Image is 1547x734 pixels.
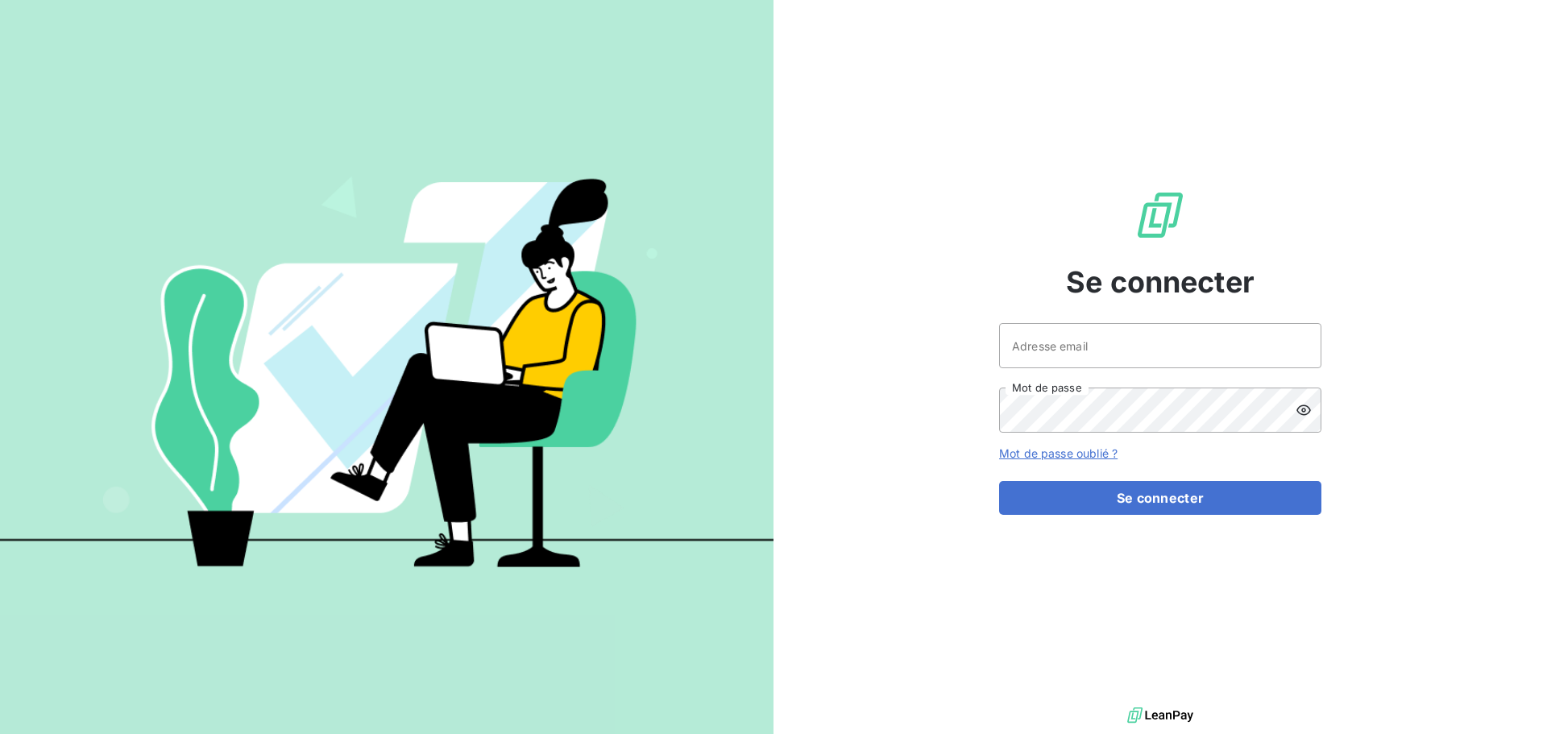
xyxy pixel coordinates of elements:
img: Logo LeanPay [1134,189,1186,241]
span: Se connecter [1066,260,1255,304]
input: placeholder [999,323,1321,368]
button: Se connecter [999,481,1321,515]
a: Mot de passe oublié ? [999,446,1118,460]
img: logo [1127,703,1193,728]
